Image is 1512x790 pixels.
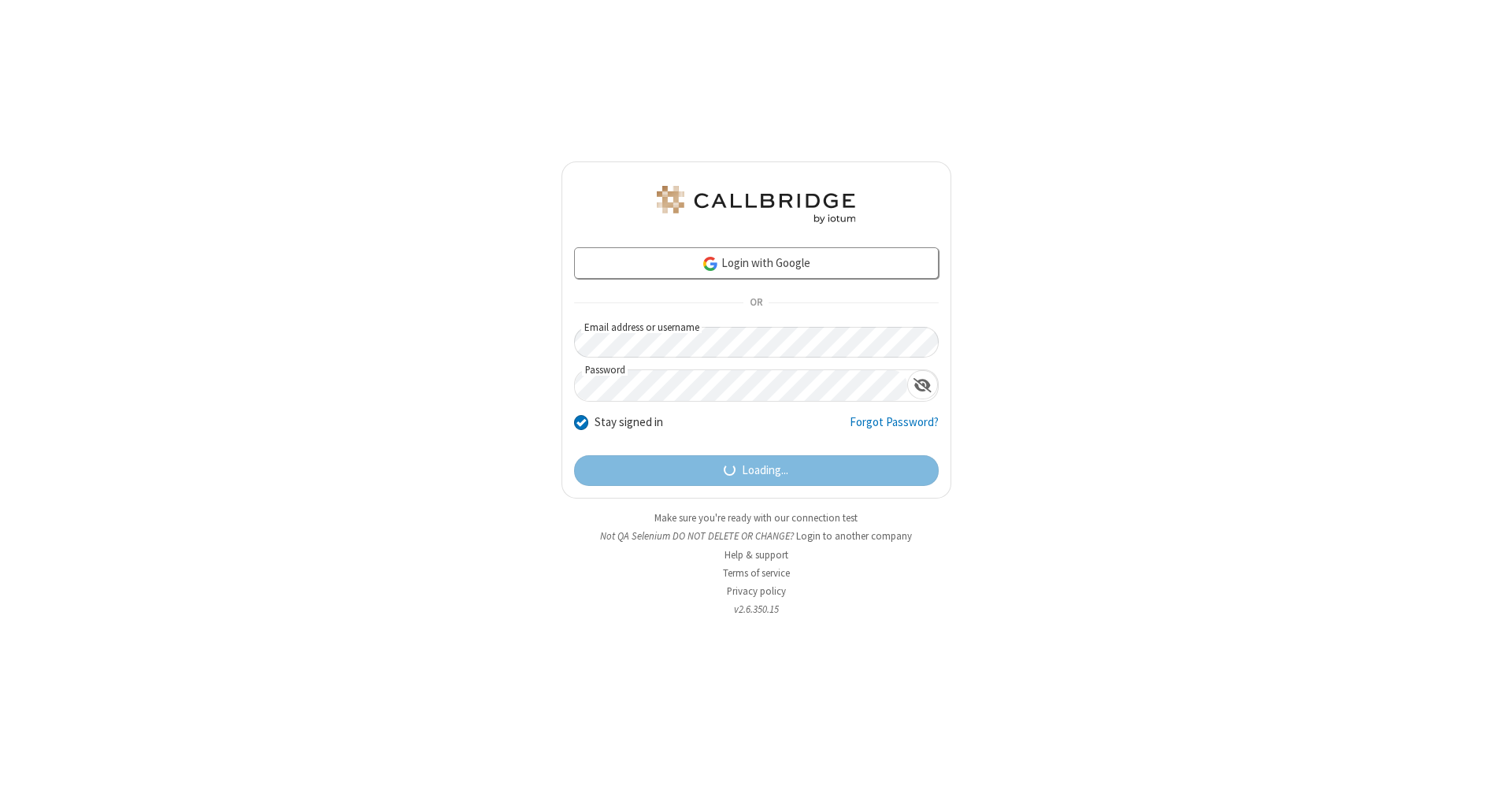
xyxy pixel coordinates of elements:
a: Privacy policy [727,584,786,598]
a: Forgot Password? [850,414,939,443]
span: Loading... [742,462,788,480]
a: Terms of service [723,566,790,580]
span: OR [743,292,769,314]
img: google-icon.png [702,255,719,273]
a: Help & support [724,548,788,562]
a: Login with Google [574,247,939,279]
img: QA Selenium DO NOT DELETE OR CHANGE [654,186,858,224]
div: Show password [907,370,938,399]
input: Email address or username [574,327,939,358]
li: Not QA Selenium DO NOT DELETE OR CHANGE? [561,529,951,543]
label: Stay signed in [595,414,663,432]
button: Loading... [574,455,939,487]
input: Password [575,370,907,401]
button: Login to another company [796,529,912,543]
li: v2.6.350.15 [561,602,951,617]
a: Make sure you're ready with our connection test [654,511,858,525]
iframe: Chat [1473,749,1500,779]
